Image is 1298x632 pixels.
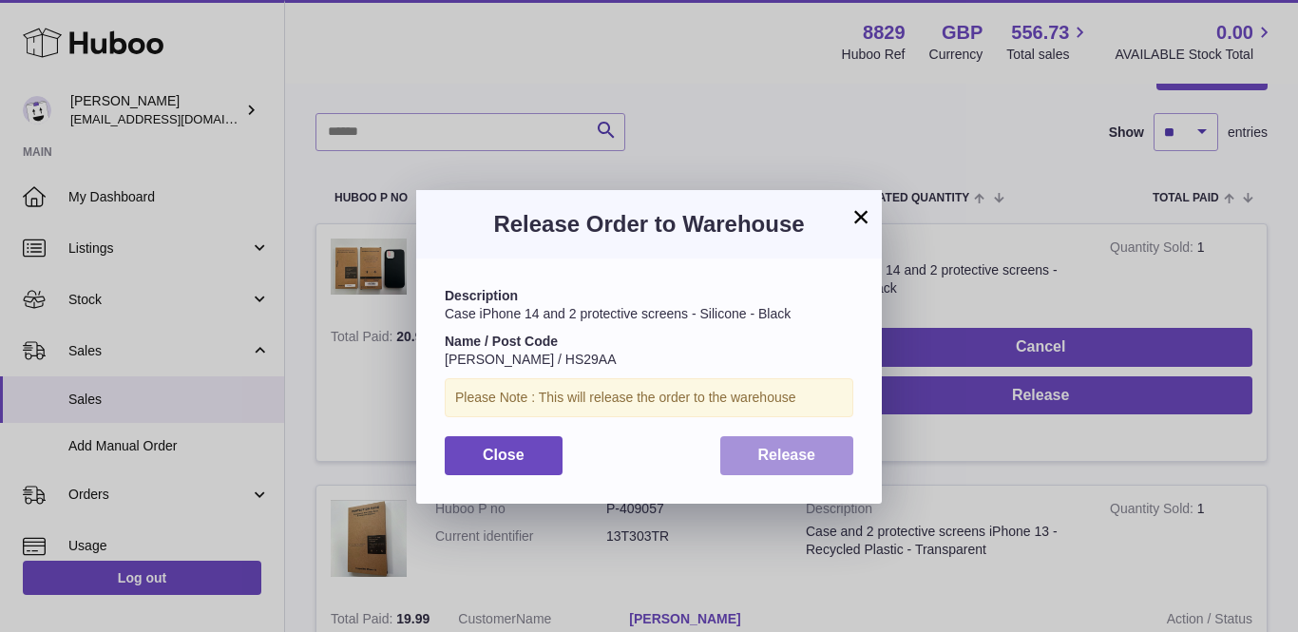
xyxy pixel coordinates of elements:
[720,436,854,475] button: Release
[445,306,791,321] span: Case iPhone 14 and 2 protective screens - Silicone - Black
[445,209,853,239] h3: Release Order to Warehouse
[445,378,853,417] div: Please Note : This will release the order to the warehouse
[758,447,816,463] span: Release
[849,205,872,228] button: ×
[445,436,563,475] button: Close
[445,352,617,367] span: [PERSON_NAME] / HS29AA
[483,447,525,463] span: Close
[445,288,518,303] strong: Description
[445,334,558,349] strong: Name / Post Code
